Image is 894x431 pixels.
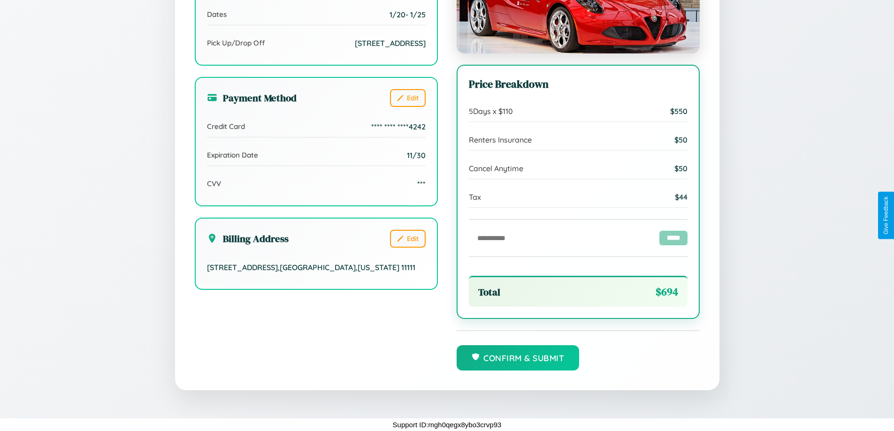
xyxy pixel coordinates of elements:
[883,197,889,234] div: Give Feedback
[355,38,426,48] span: [STREET_ADDRESS]
[207,91,297,105] h3: Payment Method
[469,106,513,116] span: 5 Days x $ 110
[469,164,523,173] span: Cancel Anytime
[656,285,678,299] span: $ 694
[390,10,426,19] span: 1 / 20 - 1 / 25
[674,164,688,173] span: $ 50
[674,135,688,144] span: $ 50
[469,135,532,144] span: Renters Insurance
[207,232,289,245] h3: Billing Address
[207,122,245,131] span: Credit Card
[390,89,426,107] button: Edit
[207,151,258,159] span: Expiration Date
[675,192,688,202] span: $ 44
[469,77,688,91] h3: Price Breakdown
[393,418,502,431] p: Support ID: mgh0qegx8ybo3crvp93
[207,10,227,19] span: Dates
[457,345,580,371] button: Confirm & Submit
[207,263,415,272] span: [STREET_ADDRESS] , [GEOGRAPHIC_DATA] , [US_STATE] 11111
[390,230,426,248] button: Edit
[407,151,426,160] span: 11/30
[469,192,481,202] span: Tax
[478,285,500,299] span: Total
[207,179,221,188] span: CVV
[670,106,688,116] span: $ 550
[207,38,265,47] span: Pick Up/Drop Off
